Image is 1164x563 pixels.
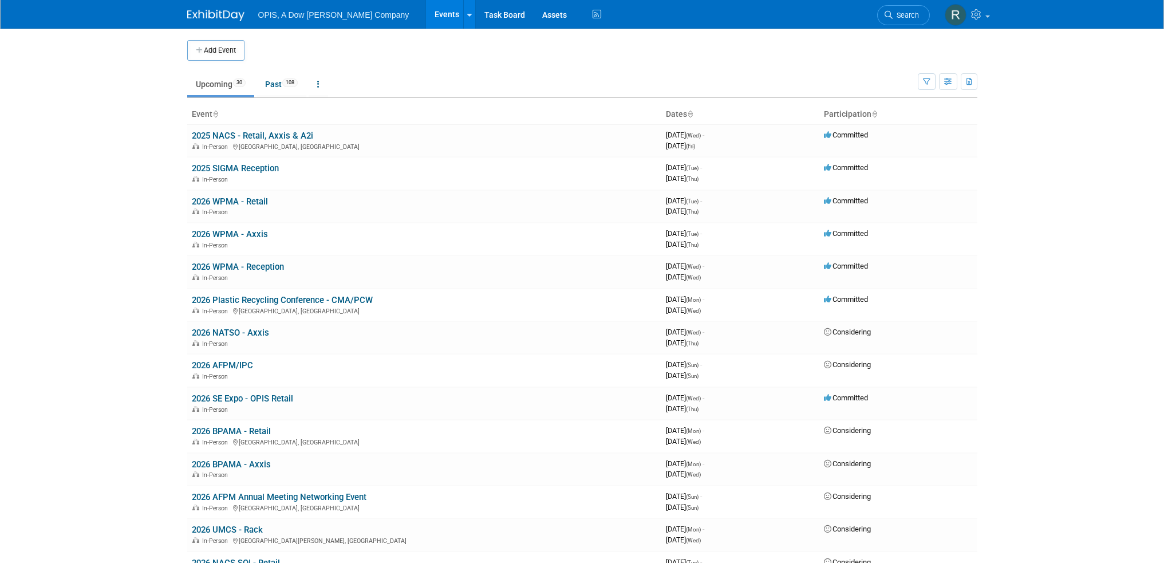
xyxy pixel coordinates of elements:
a: 2026 WPMA - Reception [192,262,284,272]
span: In-Person [202,308,231,315]
a: 2026 Plastic Recycling Conference - CMA/PCW [192,295,373,305]
span: - [700,229,702,238]
span: In-Person [202,505,231,512]
img: In-Person Event [192,242,199,247]
span: - [700,196,702,205]
span: [DATE] [666,196,702,205]
span: (Wed) [686,274,701,281]
span: (Mon) [686,297,701,303]
span: - [703,393,704,402]
div: [GEOGRAPHIC_DATA], [GEOGRAPHIC_DATA] [192,141,657,151]
span: (Thu) [686,242,699,248]
span: [DATE] [666,437,701,446]
span: [DATE] [666,273,701,281]
span: (Wed) [686,329,701,336]
div: [GEOGRAPHIC_DATA], [GEOGRAPHIC_DATA] [192,306,657,315]
th: Participation [819,105,977,124]
div: [GEOGRAPHIC_DATA][PERSON_NAME], [GEOGRAPHIC_DATA] [192,536,657,545]
div: [GEOGRAPHIC_DATA], [GEOGRAPHIC_DATA] [192,437,657,446]
img: In-Person Event [192,537,199,543]
span: [DATE] [666,525,704,533]
a: 2026 AFPM Annual Meeting Networking Event [192,492,366,502]
span: - [703,262,704,270]
span: [DATE] [666,492,702,501]
a: 2026 BPAMA - Axxis [192,459,271,470]
span: (Wed) [686,395,701,401]
span: OPIS, A Dow [PERSON_NAME] Company [258,10,409,19]
span: In-Person [202,471,231,479]
span: [DATE] [666,371,699,380]
span: [DATE] [666,503,699,511]
span: Considering [824,360,871,369]
span: (Sun) [686,505,699,511]
span: [DATE] [666,306,701,314]
span: In-Person [202,439,231,446]
img: In-Person Event [192,406,199,412]
a: 2026 WPMA - Retail [192,196,268,207]
span: [DATE] [666,131,704,139]
span: In-Person [202,537,231,545]
img: Renee Ortner [945,4,966,26]
th: Event [187,105,661,124]
img: In-Person Event [192,308,199,313]
span: (Mon) [686,428,701,434]
img: In-Person Event [192,373,199,379]
span: Committed [824,196,868,205]
th: Dates [661,105,819,124]
a: 2026 AFPM/IPC [192,360,253,371]
span: In-Person [202,176,231,183]
a: Sort by Start Date [687,109,693,119]
span: (Wed) [686,439,701,445]
img: In-Person Event [192,208,199,214]
span: In-Person [202,143,231,151]
span: [DATE] [666,459,704,468]
span: In-Person [202,406,231,414]
span: [DATE] [666,393,704,402]
a: 2026 WPMA - Axxis [192,229,268,239]
span: (Thu) [686,340,699,347]
span: [DATE] [666,426,704,435]
span: Search [893,11,919,19]
span: (Wed) [686,308,701,314]
span: [DATE] [666,141,695,150]
div: [GEOGRAPHIC_DATA], [GEOGRAPHIC_DATA] [192,503,657,512]
span: [DATE] [666,240,699,249]
span: In-Person [202,274,231,282]
span: (Wed) [686,132,701,139]
a: Sort by Event Name [212,109,218,119]
span: (Tue) [686,198,699,204]
button: Add Event [187,40,244,61]
span: [DATE] [666,207,699,215]
span: - [703,328,704,336]
span: (Wed) [686,471,701,478]
span: [DATE] [666,404,699,413]
span: - [703,525,704,533]
img: ExhibitDay [187,10,244,21]
img: In-Person Event [192,176,199,182]
span: (Sun) [686,373,699,379]
span: Considering [824,525,871,533]
span: In-Person [202,242,231,249]
span: - [703,295,704,304]
span: 108 [282,78,298,87]
span: Committed [824,295,868,304]
a: 2026 SE Expo - OPIS Retail [192,393,293,404]
span: (Wed) [686,263,701,270]
span: [DATE] [666,163,702,172]
span: - [703,426,704,435]
span: - [700,163,702,172]
span: - [703,131,704,139]
span: Committed [824,229,868,238]
span: - [703,459,704,468]
span: [DATE] [666,295,704,304]
span: (Mon) [686,526,701,533]
span: (Mon) [686,461,701,467]
a: 2026 UMCS - Rack [192,525,263,535]
span: [DATE] [666,360,702,369]
span: - [700,360,702,369]
span: In-Person [202,208,231,216]
img: In-Person Event [192,340,199,346]
span: [DATE] [666,174,699,183]
a: Search [877,5,930,25]
img: In-Person Event [192,439,199,444]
